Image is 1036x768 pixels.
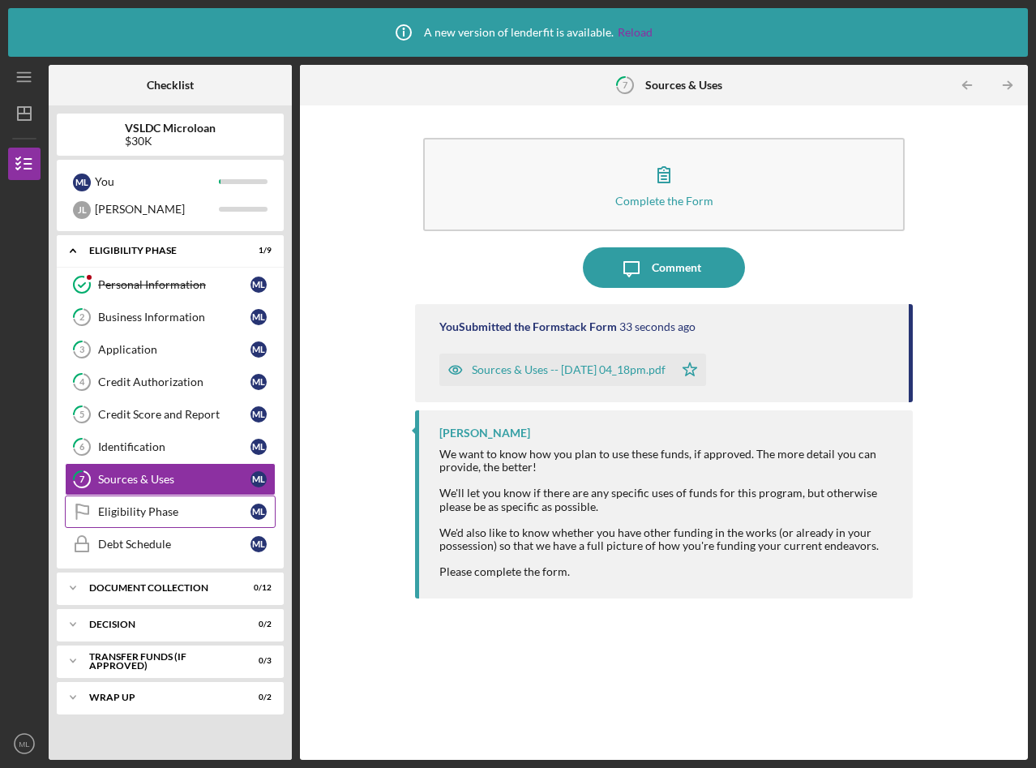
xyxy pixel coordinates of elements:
div: You [95,168,219,195]
div: M L [250,536,267,552]
a: Debt ScheduleML [65,528,276,560]
div: Complete the Form [615,195,713,207]
button: Sources & Uses -- [DATE] 04_18pm.pdf [439,354,706,386]
a: Personal InformationML [65,268,276,301]
a: 4Credit AuthorizationML [65,366,276,398]
tspan: 3 [79,345,84,355]
div: M L [73,174,91,191]
button: ML [8,727,41,760]
div: Application [98,343,250,356]
div: Sources & Uses [98,473,250,486]
div: Identification [98,440,250,453]
div: M L [250,277,267,293]
div: M L [250,439,267,455]
b: Checklist [147,79,194,92]
b: VSLDC Microloan [125,122,216,135]
div: Business Information [98,311,250,324]
button: Comment [583,247,745,288]
div: J L [73,201,91,219]
a: 7Sources & UsesML [65,463,276,496]
tspan: 6 [79,442,85,453]
div: M L [250,406,267,423]
a: 6IdentificationML [65,431,276,463]
div: 1 / 9 [242,246,272,255]
div: M L [250,374,267,390]
div: [PERSON_NAME] [95,195,219,223]
div: M L [250,309,267,325]
div: We want to know how you plan to use these funds, if approved. The more detail you can provide, th... [439,448,897,578]
div: 0 / 12 [242,583,272,593]
div: 0 / 2 [242,620,272,629]
b: Sources & Uses [645,79,722,92]
div: $30K [125,135,216,148]
div: Debt Schedule [98,538,250,551]
a: Reload [618,26,653,39]
div: Eligibility Phase [89,246,231,255]
div: 0 / 2 [242,693,272,702]
div: Personal Information [98,278,250,291]
div: Credit Score and Report [98,408,250,421]
div: A new version of lenderfit is available. [383,12,653,53]
a: 2Business InformationML [65,301,276,333]
tspan: 4 [79,377,85,388]
a: 3ApplicationML [65,333,276,366]
div: Transfer Funds (If Approved) [89,652,231,671]
tspan: 5 [79,410,84,420]
time: 2025-08-12 20:18 [619,320,696,333]
div: Decision [89,620,231,629]
div: Document Collection [89,583,231,593]
div: Comment [652,247,701,288]
tspan: 2 [79,312,84,323]
div: 0 / 3 [242,656,272,666]
div: M L [250,504,267,520]
div: M L [250,471,267,487]
a: 5Credit Score and ReportML [65,398,276,431]
tspan: 7 [79,474,85,485]
div: [PERSON_NAME] [439,427,530,440]
div: You Submitted the Formstack Form [439,320,617,333]
div: Sources & Uses -- [DATE] 04_18pm.pdf [472,363,666,376]
div: Wrap Up [89,693,231,702]
div: Credit Authorization [98,375,250,388]
div: Eligibility Phase [98,505,250,518]
tspan: 7 [623,79,628,90]
text: ML [19,740,30,749]
button: Complete the Form [423,138,905,231]
div: M L [250,341,267,358]
a: Eligibility PhaseML [65,496,276,528]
